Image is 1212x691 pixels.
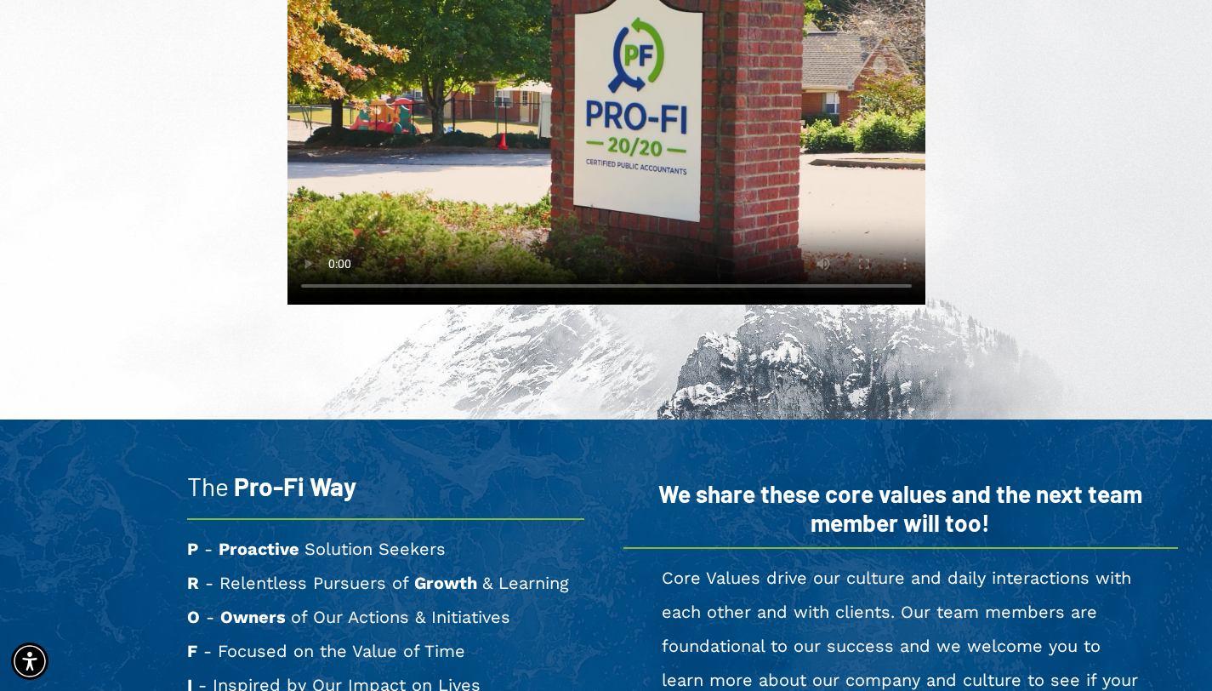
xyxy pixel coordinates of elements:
[203,641,465,661] span: - Focused on the Value of Time
[291,607,510,627] span: of Our Actions & Initiatives
[219,539,299,559] span: Proactive
[304,539,446,559] span: Solution Seekers
[658,479,1142,537] span: We share these core values and the next team member will too!
[414,573,477,593] span: Growth
[234,471,356,501] span: Pro-Fi Way
[205,573,408,593] span: - Relentless Pursuers of
[220,607,286,627] span: Owners
[187,539,198,559] span: P
[11,642,48,680] div: Accessibility Menu
[187,471,229,501] span: The
[204,539,213,559] span: -
[482,573,569,593] span: & Learning
[206,607,214,627] span: -
[187,641,197,661] span: F
[187,573,199,593] span: R
[187,607,200,627] span: O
